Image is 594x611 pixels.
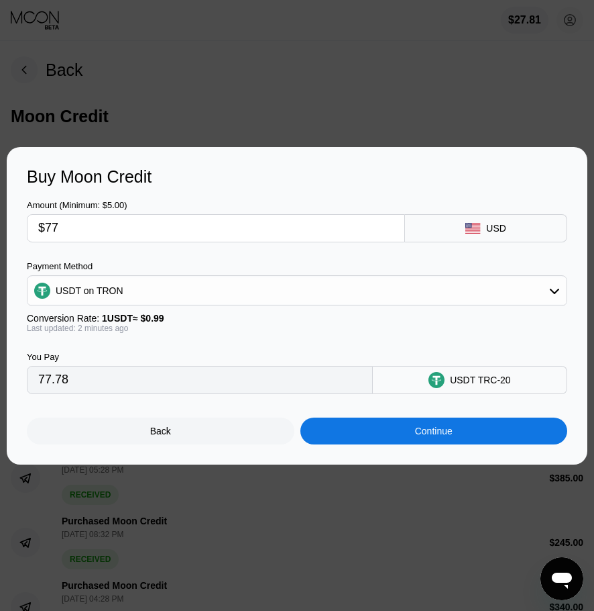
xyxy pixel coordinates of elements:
[486,223,506,234] div: USD
[38,215,394,242] input: $0.00
[56,285,123,296] div: USDT on TRON
[540,557,583,600] iframe: Schaltfläche zum Öffnen des Messaging-Fensters
[300,418,568,444] div: Continue
[27,261,567,271] div: Payment Method
[27,167,567,187] div: Buy Moon Credit
[415,426,453,436] div: Continue
[27,313,567,324] div: Conversion Rate:
[27,277,567,304] div: USDT on TRON
[450,375,511,385] div: USDT TRC-20
[27,200,405,210] div: Amount (Minimum: $5.00)
[27,352,373,362] div: You Pay
[150,426,171,436] div: Back
[27,324,567,333] div: Last updated: 2 minutes ago
[27,418,294,444] div: Back
[102,313,164,324] span: 1 USDT ≈ $0.99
